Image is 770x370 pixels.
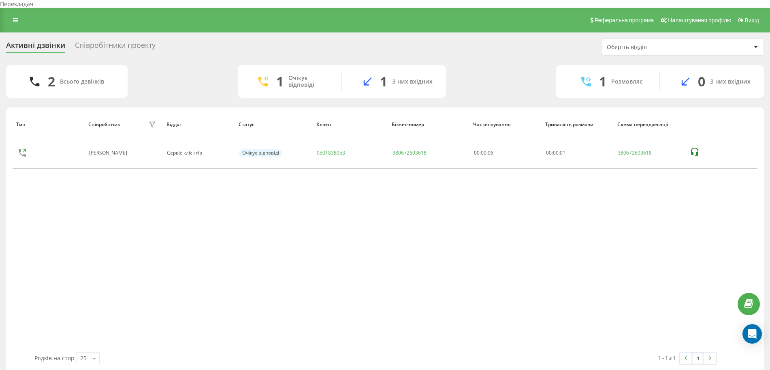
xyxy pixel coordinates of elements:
font: 0 [698,73,705,90]
font: Розмовляє [611,77,642,85]
font: Реферальна програма [595,17,654,24]
font: 1 [276,73,284,90]
font: 380672603618 [618,149,652,156]
a: Вихід [734,8,762,32]
a: 0501838053 [317,149,345,156]
font: Тривалість розмови [545,121,593,128]
font: 00:00:01 [546,149,565,156]
font: 2 [48,73,55,90]
font: Налаштування профілю [668,17,731,24]
font: Очікує відповіді [242,149,279,156]
font: Бізнес-номер [392,121,424,128]
font: Статус [239,121,254,128]
font: 1 [697,355,700,362]
font: Співробітники проекту [75,40,156,50]
font: [PERSON_NAME] [89,149,127,156]
font: Клієнт [316,121,332,128]
font: З них вхідних [392,77,433,85]
font: 1 [380,73,387,90]
font: 1 - 1 з 1 [658,354,676,361]
font: Оберіть відділ [607,43,647,51]
font: 25 [80,354,87,362]
font: Очікує відповіді [288,74,314,88]
font: Схема переадресації [617,121,668,128]
a: 380672603618 [392,149,427,156]
font: Всього дзвінків [60,77,104,85]
font: Сервіс клієнтів [167,149,202,156]
font: Активні дзвінки [6,40,65,50]
a: Реферальна програма [586,8,657,32]
font: 1 [599,73,606,90]
font: Співробітник [88,121,120,128]
font: З них вхідних [710,77,751,85]
a: 380672603618 [618,150,652,156]
font: 00:00:06 [474,149,493,156]
font: Час очікування [473,121,511,128]
div: Відкрити Intercom Messenger [742,324,762,344]
font: Відділ [166,121,181,128]
font: Тип [16,121,26,128]
font: Вихід [745,17,759,24]
font: Рядків на стор [34,354,75,362]
a: Налаштування профілю [657,8,734,32]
